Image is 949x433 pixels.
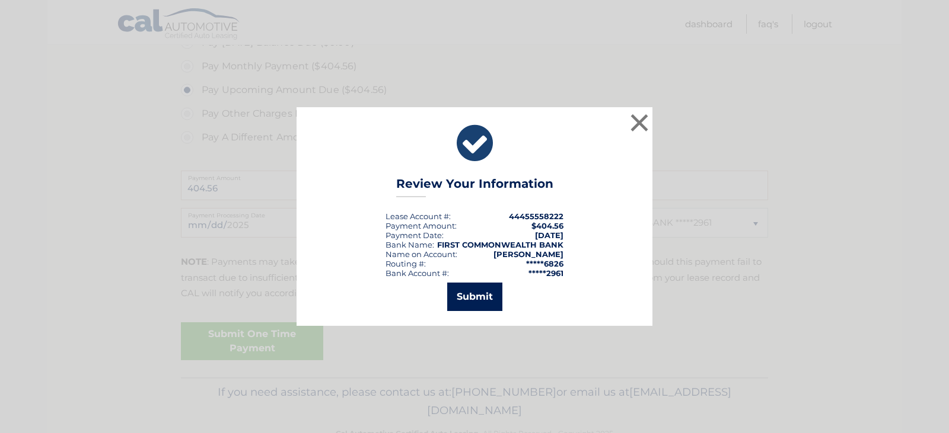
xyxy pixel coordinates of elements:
[493,249,563,259] strong: [PERSON_NAME]
[386,259,426,268] div: Routing #:
[386,211,451,221] div: Lease Account #:
[509,211,563,221] strong: 44455558222
[386,230,444,240] div: :
[531,221,563,230] span: $404.56
[535,230,563,240] span: [DATE]
[396,177,553,197] h3: Review Your Information
[628,111,651,134] button: ×
[447,283,502,311] button: Submit
[386,240,434,249] div: Bank Name:
[437,240,563,249] strong: FIRST COMMONWEALTH BANK
[386,268,449,278] div: Bank Account #:
[386,249,457,259] div: Name on Account:
[386,221,457,230] div: Payment Amount:
[386,230,442,240] span: Payment Date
